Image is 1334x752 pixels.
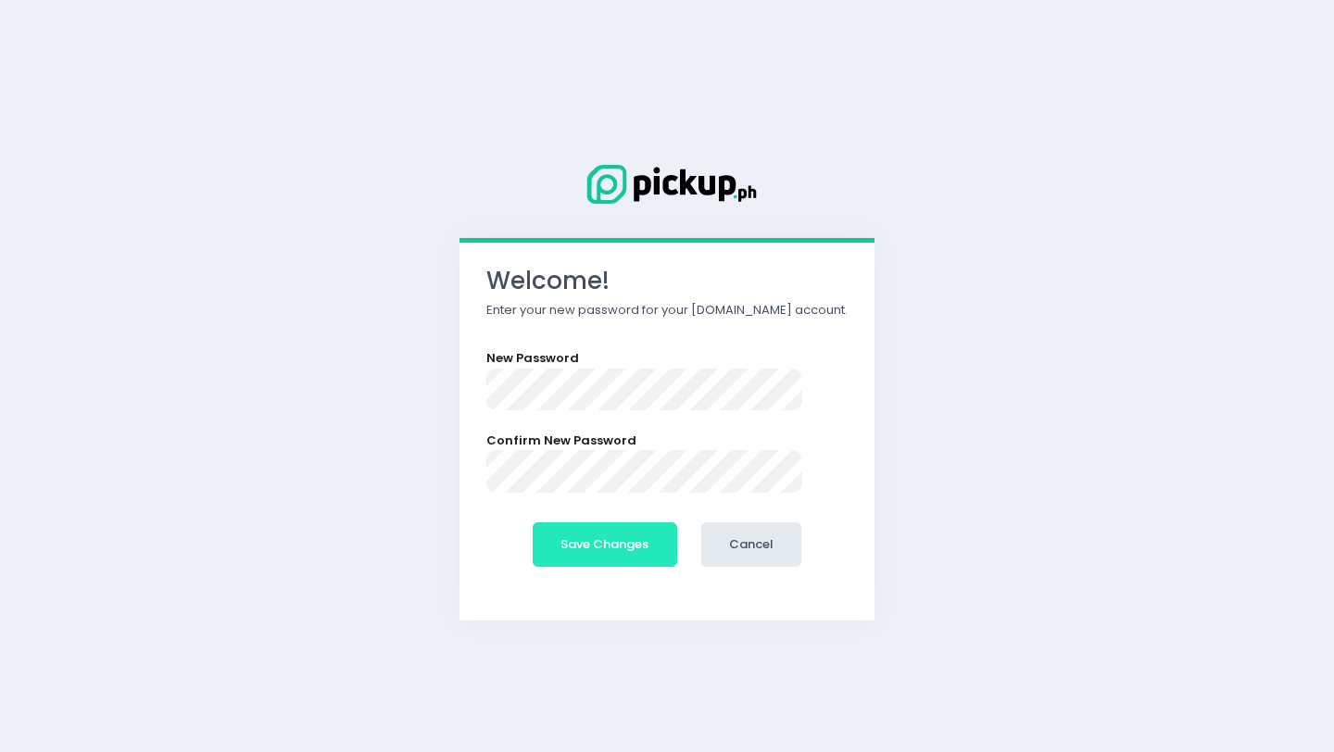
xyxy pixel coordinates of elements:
p: Enter your new password for your [DOMAIN_NAME] account. [486,301,848,320]
a: Cancel [689,514,814,576]
h3: Welcome! [486,267,848,295]
button: Cancel [701,522,802,567]
label: Confirm New Password [486,432,636,450]
img: Logo [574,161,760,207]
label: New Password [486,349,579,368]
button: Save Changes [533,522,677,567]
